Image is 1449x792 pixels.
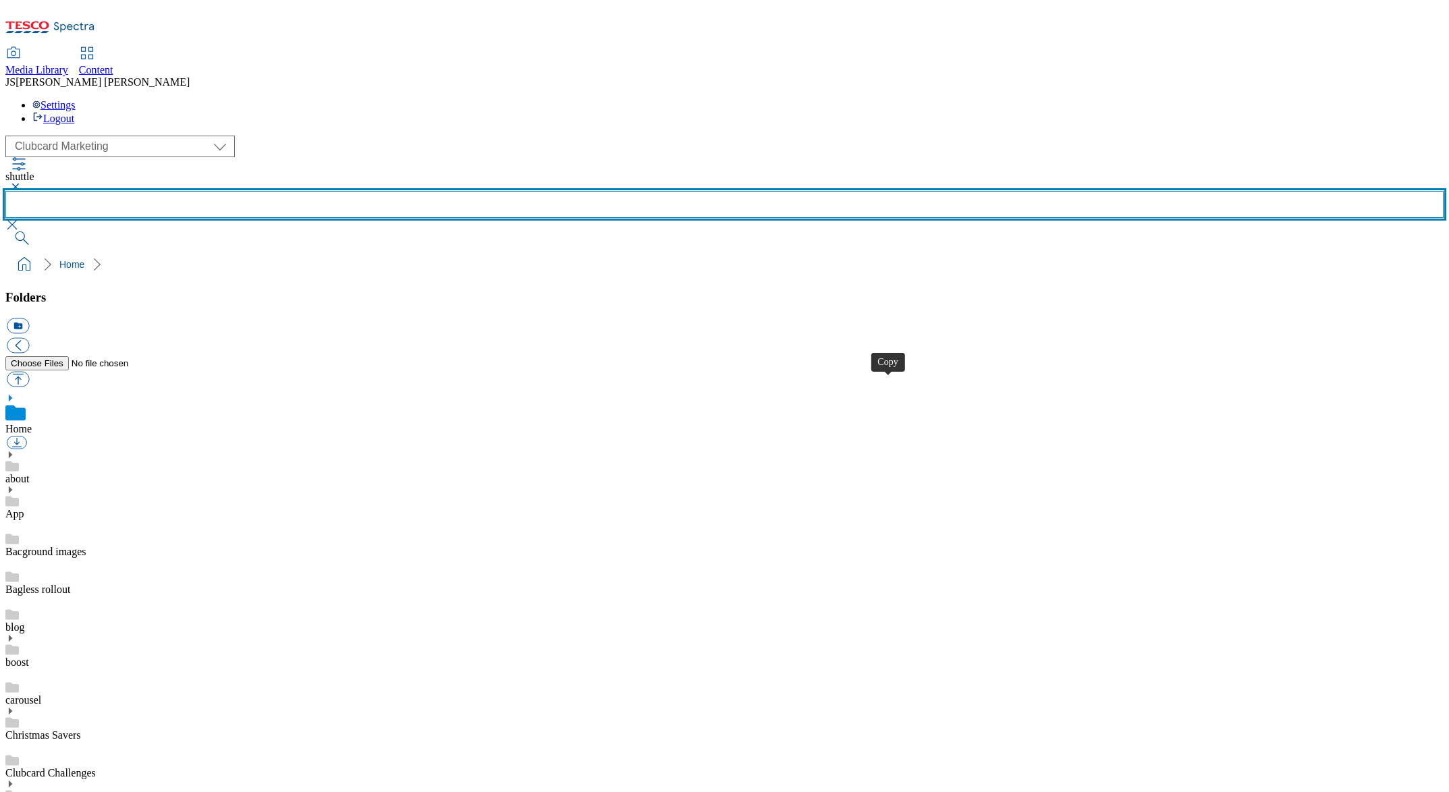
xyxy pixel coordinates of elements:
[59,259,84,270] a: Home
[16,76,190,88] span: [PERSON_NAME] [PERSON_NAME]
[5,621,24,633] a: blog
[5,171,34,182] span: shuttle
[79,64,113,76] span: Content
[5,584,70,595] a: Bagless rollout
[5,729,81,741] a: Christmas Savers
[32,99,76,111] a: Settings
[5,76,16,88] span: JS
[5,423,32,434] a: Home
[5,252,1444,277] nav: breadcrumb
[5,290,1444,305] h3: Folders
[5,64,68,76] span: Media Library
[5,656,29,668] a: boost
[5,508,24,519] a: App
[32,113,74,124] a: Logout
[5,767,96,779] a: Clubcard Challenges
[5,473,30,484] a: about
[13,254,35,275] a: home
[5,48,68,76] a: Media Library
[79,48,113,76] a: Content
[5,694,41,706] a: carousel
[5,546,86,557] a: Bacground images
